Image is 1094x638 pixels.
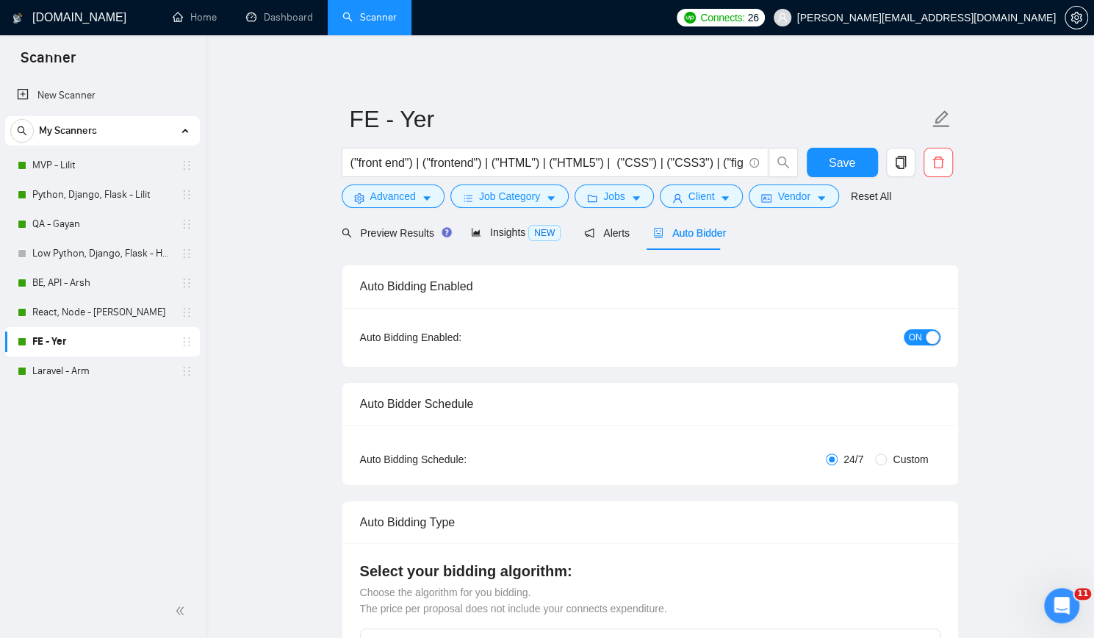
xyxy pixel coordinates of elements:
[360,587,667,614] span: Choose the algorithm for you bidding. The price per proposal does not include your connects expen...
[909,329,922,345] span: ON
[17,81,188,110] a: New Scanner
[471,226,561,238] span: Insights
[887,451,934,467] span: Custom
[886,148,915,177] button: copy
[32,239,172,268] a: Low Python, Django, Flask - Hayk
[688,188,715,204] span: Client
[32,327,172,356] a: FE - Yer
[12,7,23,30] img: logo
[350,101,929,137] input: Scanner name...
[181,336,192,348] span: holder
[9,47,87,78] span: Scanner
[181,307,192,318] span: holder
[360,329,553,345] div: Auto Bidding Enabled:
[1065,12,1087,24] span: setting
[546,193,556,204] span: caret-down
[1074,588,1091,600] span: 11
[932,110,951,129] span: edit
[769,156,797,169] span: search
[603,188,625,204] span: Jobs
[175,603,190,618] span: double-left
[181,365,192,377] span: holder
[342,11,397,24] a: searchScanner
[32,298,172,327] a: React, Node - [PERSON_NAME]
[924,148,953,177] button: delete
[749,158,759,168] span: info-circle
[360,265,940,307] div: Auto Bidding Enabled
[851,188,891,204] a: Reset All
[1065,12,1088,24] a: setting
[1044,588,1079,623] iframe: Intercom live chat
[181,248,192,259] span: holder
[246,11,313,24] a: dashboardDashboard
[450,184,569,208] button: barsJob Categorycaret-down
[342,184,445,208] button: settingAdvancedcaret-down
[11,126,33,136] span: search
[360,561,940,581] h4: Select your bidding algorithm:
[924,156,952,169] span: delete
[32,268,172,298] a: BE, API - Arsh
[32,356,172,386] a: Laravel - Arm
[5,81,200,110] li: New Scanner
[631,193,641,204] span: caret-down
[528,225,561,241] span: NEW
[5,116,200,386] li: My Scanners
[181,218,192,230] span: holder
[653,227,726,239] span: Auto Bidder
[181,189,192,201] span: holder
[479,188,540,204] span: Job Category
[807,148,878,177] button: Save
[342,228,352,238] span: search
[370,188,416,204] span: Advanced
[350,154,743,172] input: Search Freelance Jobs...
[354,193,364,204] span: setting
[360,501,940,543] div: Auto Bidding Type
[748,10,759,26] span: 26
[829,154,855,172] span: Save
[422,193,432,204] span: caret-down
[684,12,696,24] img: upwork-logo.png
[838,451,869,467] span: 24/7
[10,119,34,143] button: search
[660,184,744,208] button: userClientcaret-down
[587,193,597,204] span: folder
[1065,6,1088,29] button: setting
[39,116,97,146] span: My Scanners
[887,156,915,169] span: copy
[32,151,172,180] a: MVP - Lilit
[653,228,663,238] span: robot
[749,184,838,208] button: idcardVendorcaret-down
[777,188,810,204] span: Vendor
[584,227,630,239] span: Alerts
[471,227,481,237] span: area-chart
[342,227,447,239] span: Preview Results
[181,277,192,289] span: holder
[816,193,827,204] span: caret-down
[32,209,172,239] a: QA - Gayan
[700,10,744,26] span: Connects:
[584,228,594,238] span: notification
[181,159,192,171] span: holder
[777,12,788,23] span: user
[720,193,730,204] span: caret-down
[672,193,683,204] span: user
[173,11,217,24] a: homeHome
[463,193,473,204] span: bars
[769,148,798,177] button: search
[440,226,453,239] div: Tooltip anchor
[575,184,654,208] button: folderJobscaret-down
[360,383,940,425] div: Auto Bidder Schedule
[32,180,172,209] a: Python, Django, Flask - Lilit
[360,451,553,467] div: Auto Bidding Schedule:
[761,193,771,204] span: idcard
